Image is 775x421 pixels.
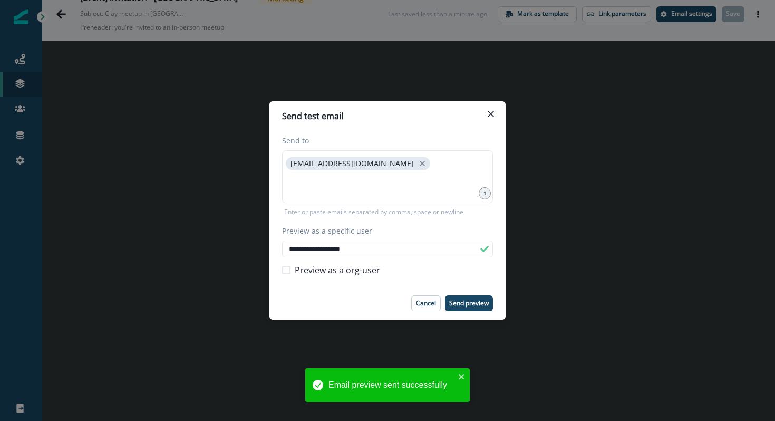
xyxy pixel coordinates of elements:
[479,187,491,199] div: 1
[411,295,441,311] button: Cancel
[282,225,487,236] label: Preview as a specific user
[282,110,343,122] p: Send test email
[328,379,455,391] div: Email preview sent successfully
[482,106,499,122] button: Close
[417,158,428,169] button: close
[449,300,489,307] p: Send preview
[282,135,487,146] label: Send to
[416,300,436,307] p: Cancel
[282,207,466,217] p: Enter or paste emails separated by comma, space or newline
[445,295,493,311] button: Send preview
[295,264,380,276] span: Preview as a org-user
[458,372,466,381] button: close
[290,159,414,168] p: [EMAIL_ADDRESS][DOMAIN_NAME]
